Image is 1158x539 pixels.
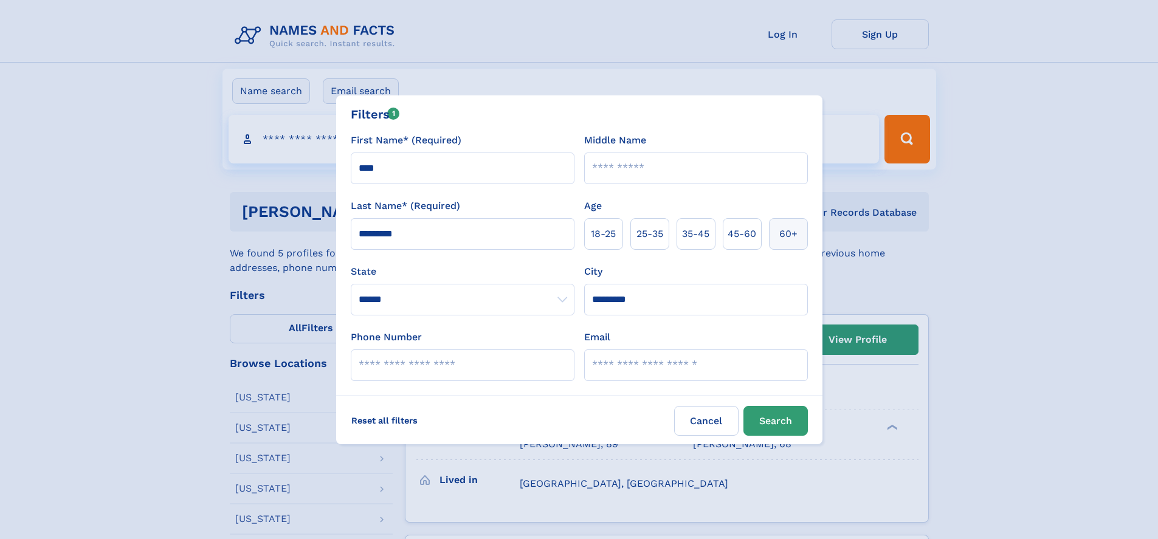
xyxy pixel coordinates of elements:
[674,406,739,436] label: Cancel
[351,264,574,279] label: State
[591,227,616,241] span: 18‑25
[351,133,461,148] label: First Name* (Required)
[743,406,808,436] button: Search
[343,406,426,435] label: Reset all filters
[584,199,602,213] label: Age
[584,264,602,279] label: City
[682,227,709,241] span: 35‑45
[584,330,610,345] label: Email
[351,199,460,213] label: Last Name* (Required)
[351,330,422,345] label: Phone Number
[584,133,646,148] label: Middle Name
[636,227,663,241] span: 25‑35
[351,105,400,123] div: Filters
[779,227,798,241] span: 60+
[728,227,756,241] span: 45‑60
